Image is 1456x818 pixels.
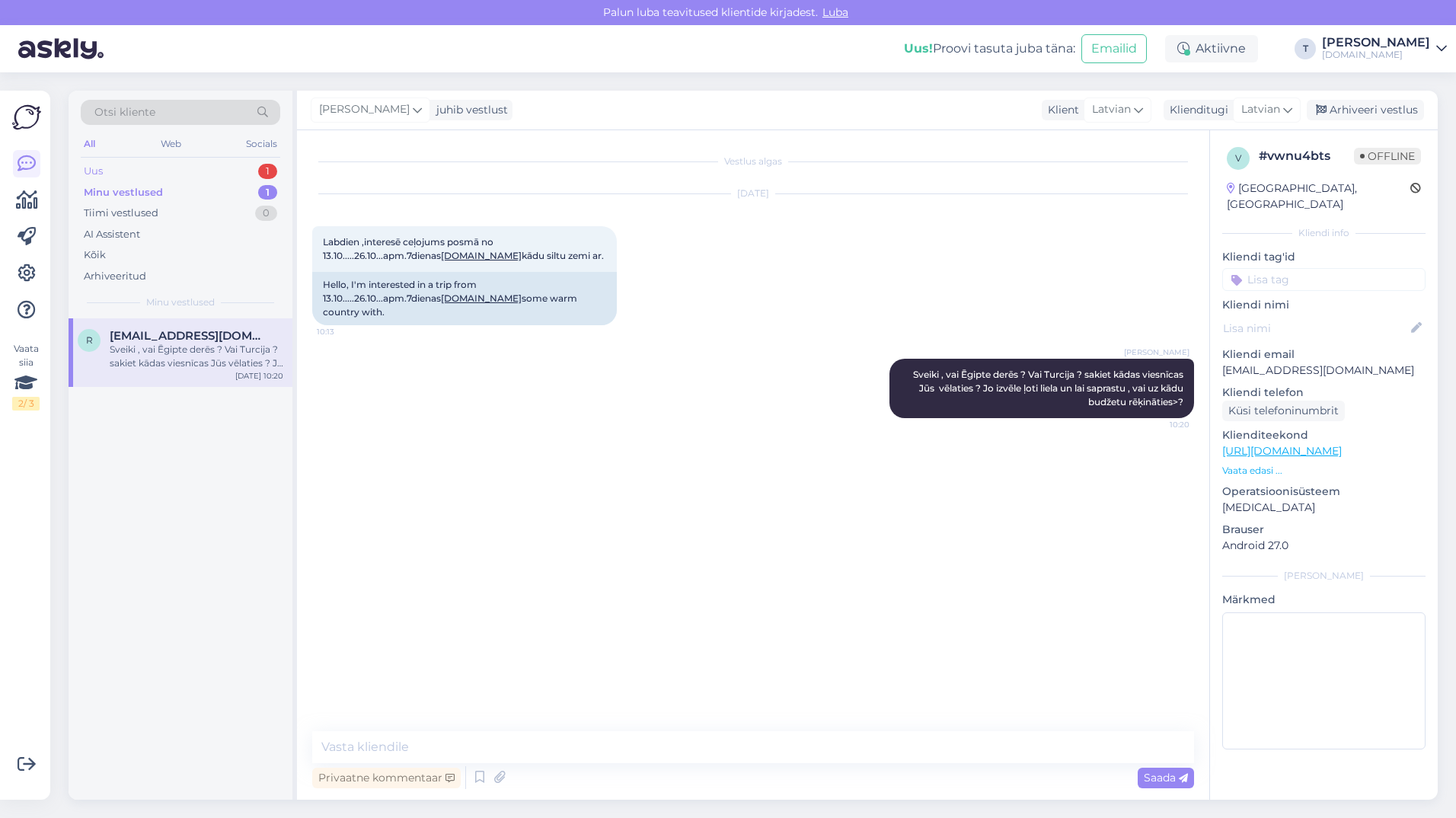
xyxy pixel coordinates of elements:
div: Kõik [84,248,106,263]
div: [GEOGRAPHIC_DATA], [GEOGRAPHIC_DATA] [1227,181,1410,212]
span: 10:20 [1132,419,1189,430]
input: Lisa tag [1222,268,1426,291]
div: Vestlus algas [312,155,1194,168]
div: [PERSON_NAME] [1322,37,1430,49]
p: [EMAIL_ADDRESS][DOMAIN_NAME] [1222,363,1426,379]
div: 2 / 3 [12,397,40,411]
div: Privaatne kommentaar [312,768,461,788]
span: 10:13 [317,326,374,337]
div: Sveiki , vai Ēgipte derēs ? Vai Turcija ? sakiet kādas viesnīcas Jūs vēlaties ? Jo izvēle ļoti li... [110,343,283,370]
input: Lisa nimi [1223,320,1408,337]
div: 1 [258,185,277,200]
div: Proovi tasuta juba täna: [904,40,1075,58]
div: Küsi telefoninumbrit [1222,401,1345,421]
div: Hello, I'm interested in a trip from 13.10.....26.10...apm.7dienas some warm country with. [312,272,617,325]
img: Askly Logo [12,103,41,132]
span: Rigondab@gmail.com [110,329,268,343]
span: Labdien ,interesē ceļojums posmā no 13.10.....26.10...apm.7dienas kādu siltu zemi ar. [323,236,604,261]
span: Otsi kliente [94,104,155,120]
p: Kliendi tag'id [1222,249,1426,265]
div: Uus [84,164,103,179]
a: [DOMAIN_NAME] [441,292,522,304]
p: Kliendi telefon [1222,385,1426,401]
div: Socials [243,134,280,154]
button: Emailid [1081,34,1147,63]
div: All [81,134,98,154]
div: [DATE] 10:20 [235,370,283,382]
p: Kliendi nimi [1222,297,1426,313]
div: Kliendi info [1222,226,1426,240]
div: Arhiveeri vestlus [1307,100,1424,120]
span: [PERSON_NAME] [1124,347,1189,358]
div: juhib vestlust [430,102,508,118]
span: Saada [1144,771,1188,784]
span: Latvian [1241,101,1280,118]
div: 0 [255,206,277,221]
div: T [1295,38,1316,59]
p: [MEDICAL_DATA] [1222,500,1426,516]
div: 1 [258,164,277,179]
span: Sveiki , vai Ēgipte derēs ? Vai Turcija ? sakiet kādas viesnīcas Jūs vēlaties ? Jo izvēle ļoti li... [913,369,1186,407]
div: [PERSON_NAME] [1222,569,1426,583]
div: [DATE] [312,187,1194,200]
p: Android 27.0 [1222,538,1426,554]
div: Tiimi vestlused [84,206,158,221]
div: AI Assistent [84,227,140,242]
div: Minu vestlused [84,185,163,200]
div: # vwnu4bts [1259,147,1354,165]
a: [DOMAIN_NAME] [441,250,522,261]
span: [PERSON_NAME] [319,101,410,118]
span: R [86,334,93,346]
a: [PERSON_NAME][DOMAIN_NAME] [1322,37,1447,61]
p: Operatsioonisüsteem [1222,484,1426,500]
div: [DOMAIN_NAME] [1322,49,1430,61]
p: Vaata edasi ... [1222,464,1426,478]
div: Klient [1042,102,1079,118]
p: Märkmed [1222,592,1426,608]
p: Brauser [1222,522,1426,538]
span: v [1235,152,1241,164]
span: Latvian [1092,101,1131,118]
p: Klienditeekond [1222,427,1426,443]
div: Vaata siia [12,342,40,411]
span: Luba [818,5,853,19]
p: Kliendi email [1222,347,1426,363]
span: Minu vestlused [146,296,215,309]
b: Uus! [904,41,933,56]
div: Web [158,134,184,154]
div: Aktiivne [1165,35,1258,62]
a: [URL][DOMAIN_NAME] [1222,444,1342,458]
div: Klienditugi [1164,102,1228,118]
div: Arhiveeritud [84,269,146,284]
span: Offline [1354,148,1421,165]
